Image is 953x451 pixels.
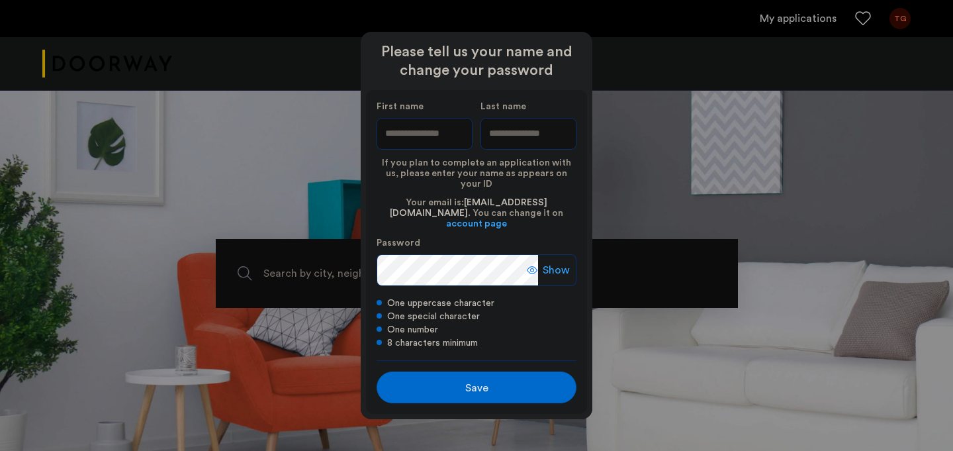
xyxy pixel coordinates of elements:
label: First name [377,101,473,113]
div: One special character [377,310,576,323]
div: Your email is: . You can change it on [377,189,576,237]
a: account page [446,219,507,229]
div: One number [377,323,576,336]
span: [EMAIL_ADDRESS][DOMAIN_NAME] [390,198,547,218]
h2: Please tell us your name and change your password [366,42,587,79]
span: Save [465,380,488,396]
div: If you plan to complete an application with us, please enter your name as appears on your ID [377,150,576,189]
div: 8 characters minimum [377,336,576,350]
span: Show [543,262,570,278]
label: Last name [480,101,576,113]
div: One uppercase character [377,297,576,310]
label: Password [377,237,538,249]
button: button [377,372,576,403]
